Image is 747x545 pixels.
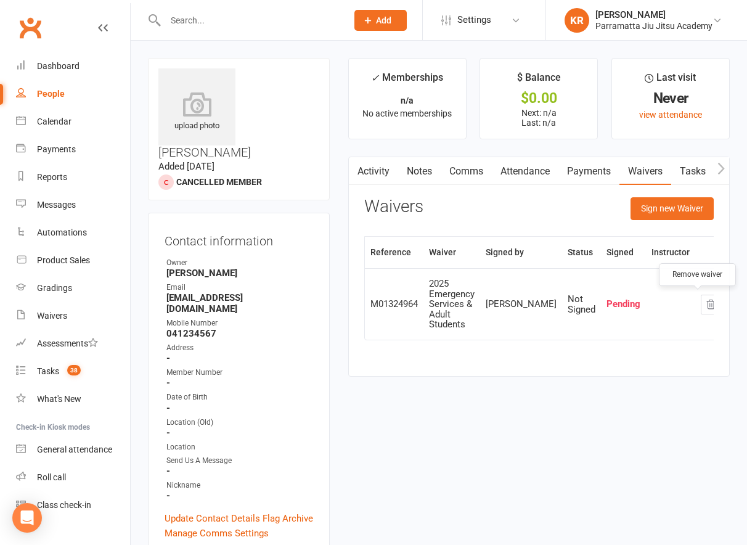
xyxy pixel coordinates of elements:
h3: Waivers [364,197,423,216]
div: Memberships [371,70,443,92]
strong: - [166,403,313,414]
div: upload photo [158,92,235,133]
strong: 041234567 [166,328,313,339]
div: Gradings [37,283,72,293]
th: Reference [365,237,423,268]
div: $0.00 [491,92,586,105]
div: Product Sales [37,255,90,265]
strong: - [166,353,313,364]
div: Roll call [37,472,66,482]
a: Clubworx [15,12,46,43]
div: Last visit [645,70,696,92]
a: Roll call [16,464,130,491]
a: Manage Comms Settings [165,526,269,541]
div: Nickname [166,480,313,491]
div: Pending [606,299,640,309]
a: Payments [558,157,619,186]
a: Notes [398,157,441,186]
a: Gradings [16,274,130,302]
div: $ Balance [517,70,561,92]
div: Send Us A Message [166,455,313,467]
th: Signed by [480,237,562,268]
a: Attendance [492,157,558,186]
div: Assessments [37,338,98,348]
a: Activity [349,157,398,186]
th: Signed [601,237,646,268]
a: Messages [16,191,130,219]
button: Sign new Waiver [631,197,714,219]
div: KR [565,8,589,33]
a: Calendar [16,108,130,136]
div: Dashboard [37,61,80,71]
time: Added [DATE] [158,161,214,172]
a: People [16,80,130,108]
div: Reports [37,172,67,182]
a: Update Contact Details [165,511,260,526]
div: Member Number [166,367,313,379]
th: Instructor [646,237,695,268]
strong: - [166,465,313,477]
a: Tasks [671,157,714,186]
div: Location [166,441,313,453]
strong: - [166,490,313,501]
span: Cancelled member [176,177,262,187]
span: No active memberships [362,109,452,118]
a: Product Sales [16,247,130,274]
a: Waivers [619,157,671,186]
div: Owner [166,257,313,269]
a: Archive [282,511,313,526]
strong: [PERSON_NAME] [166,268,313,279]
strong: [EMAIL_ADDRESS][DOMAIN_NAME] [166,292,313,314]
th: Waiver [423,237,480,268]
a: Dashboard [16,52,130,80]
a: view attendance [639,110,702,120]
div: Parramatta Jiu Jitsu Academy [595,20,712,31]
th: Status [562,237,601,268]
div: Date of Birth [166,391,313,403]
strong: - [166,427,313,438]
div: Waivers [37,311,67,321]
a: Class kiosk mode [16,491,130,519]
a: Reports [16,163,130,191]
input: Search... [161,12,338,29]
div: M01324964 [370,299,418,309]
div: What's New [37,394,81,404]
a: Tasks 38 [16,358,130,385]
div: Never [623,92,718,105]
div: 2025 Emergency Services & Adult Students [429,279,475,330]
div: Address [166,342,313,354]
div: Messages [37,200,76,210]
div: Mobile Number [166,318,313,329]
div: People [37,89,65,99]
div: Email [166,282,313,293]
a: Payments [16,136,130,163]
span: Settings [457,6,491,34]
div: Automations [37,227,87,237]
div: Class check-in [37,500,91,510]
span: Add [376,15,391,25]
strong: - [166,377,313,388]
div: Calendar [37,117,71,126]
a: Assessments [16,330,130,358]
div: Open Intercom Messenger [12,503,42,533]
a: Automations [16,219,130,247]
div: Location (Old) [166,417,313,428]
div: Not Signed [568,294,595,314]
div: General attendance [37,445,112,454]
a: What's New [16,385,130,413]
p: Next: n/a Last: n/a [491,108,586,128]
i: ✓ [371,72,379,84]
span: 38 [67,365,81,375]
div: Tasks [37,366,59,376]
a: Comms [441,157,492,186]
h3: [PERSON_NAME] [158,68,319,159]
h3: Contact information [165,229,313,248]
div: [PERSON_NAME] [595,9,712,20]
div: [PERSON_NAME] [486,299,557,309]
button: Add [354,10,407,31]
a: General attendance kiosk mode [16,436,130,464]
strong: n/a [401,96,414,105]
div: Payments [37,144,76,154]
a: Waivers [16,302,130,330]
a: Flag [263,511,280,526]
